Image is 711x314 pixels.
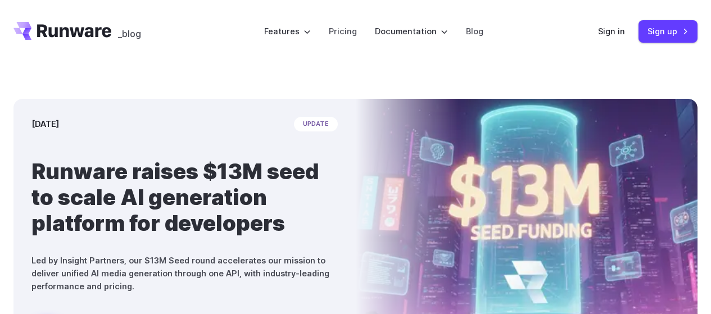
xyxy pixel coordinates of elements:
[13,22,111,40] a: Go to /
[329,25,357,38] a: Pricing
[638,20,698,42] a: Sign up
[466,25,483,38] a: Blog
[118,29,141,38] span: _blog
[264,25,311,38] label: Features
[598,25,625,38] a: Sign in
[31,158,338,236] h1: Runware raises $13M seed to scale AI generation platform for developers
[31,117,59,130] time: [DATE]
[31,254,338,293] p: Led by Insight Partners, our $13M Seed round accelerates our mission to deliver unified AI media ...
[294,117,338,131] span: update
[375,25,448,38] label: Documentation
[118,22,141,40] a: _blog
